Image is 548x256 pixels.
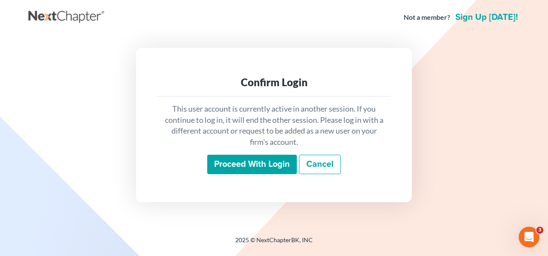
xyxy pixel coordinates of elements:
[536,227,543,234] span: 3
[299,155,341,175] a: Cancel
[207,155,297,175] input: Proceed with login
[519,227,539,247] iframe: Intercom live chat
[28,236,520,251] div: 2025 © NextChapterBK, INC
[454,13,520,22] a: Sign up [DATE]!
[404,12,450,22] strong: Not a member?
[164,103,384,148] p: This user account is currently active in another session. If you continue to log in, it will end ...
[164,75,384,89] div: Confirm Login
